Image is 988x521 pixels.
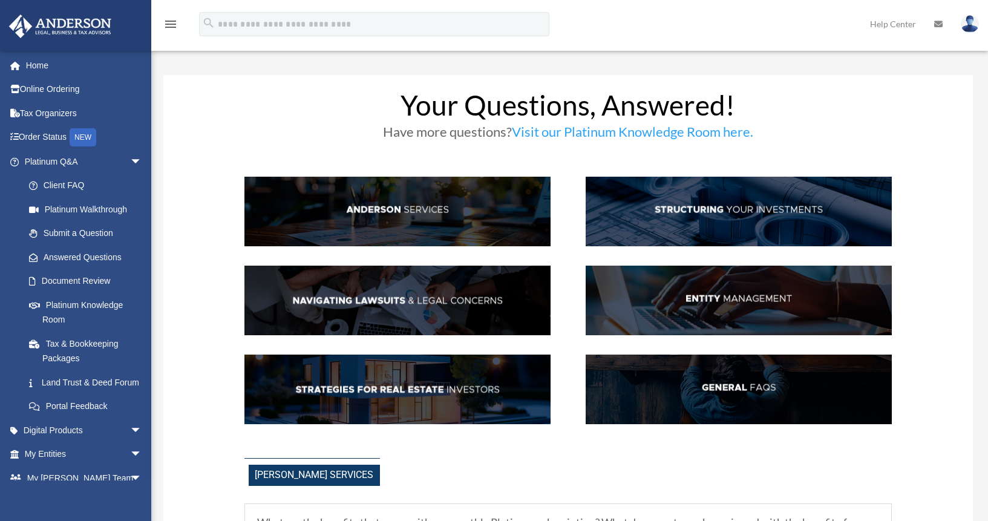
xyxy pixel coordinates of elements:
i: menu [163,17,178,31]
a: Online Ordering [8,77,160,102]
a: Digital Productsarrow_drop_down [8,418,160,442]
a: Platinum Knowledge Room [17,293,160,332]
img: NavLaw_hdr [244,266,551,335]
a: Document Review [17,269,160,293]
h3: Have more questions? [244,125,892,145]
a: Order StatusNEW [8,125,160,150]
a: Tax & Bookkeeping Packages [17,332,160,370]
span: arrow_drop_down [130,418,154,443]
img: StratsRE_hdr [244,355,551,424]
a: Visit our Platinum Knowledge Room here. [512,123,753,146]
a: Platinum Walkthrough [17,197,160,221]
img: AndServ_hdr [244,177,551,246]
a: Land Trust & Deed Forum [17,370,160,395]
a: menu [163,21,178,31]
i: search [202,16,215,30]
a: My Entitiesarrow_drop_down [8,442,160,467]
a: Home [8,53,160,77]
span: arrow_drop_down [130,466,154,491]
a: Portal Feedback [17,395,160,419]
img: GenFAQ_hdr [586,355,892,424]
a: Client FAQ [17,174,154,198]
div: NEW [70,128,96,146]
img: EntManag_hdr [586,266,892,335]
h1: Your Questions, Answered! [244,91,892,125]
span: [PERSON_NAME] Services [249,465,380,486]
a: Answered Questions [17,245,160,269]
a: My [PERSON_NAME] Teamarrow_drop_down [8,466,160,490]
a: Submit a Question [17,221,160,246]
a: Tax Organizers [8,101,160,125]
span: arrow_drop_down [130,149,154,174]
img: StructInv_hdr [586,177,892,246]
span: arrow_drop_down [130,442,154,467]
img: Anderson Advisors Platinum Portal [5,15,115,38]
a: Platinum Q&Aarrow_drop_down [8,149,160,174]
img: User Pic [961,15,979,33]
